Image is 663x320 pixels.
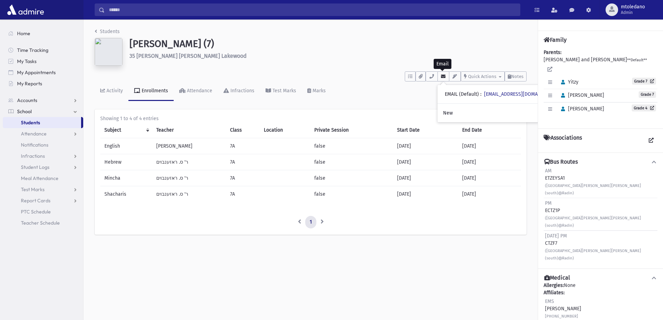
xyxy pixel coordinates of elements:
small: ([GEOGRAPHIC_DATA][PERSON_NAME][PERSON_NAME] (south)@Radin) [545,184,641,195]
a: View all Associations [645,134,657,147]
th: Class [226,122,260,138]
a: Grade 4 [632,104,656,111]
a: 1 [305,216,316,228]
div: Infractions [229,88,254,94]
span: School [17,108,32,115]
input: Search [105,3,520,16]
span: My Reports [17,80,42,87]
div: Showing 1 to 4 of 4 entries [100,115,521,122]
b: Affiliates: [544,290,565,296]
th: Start Date [393,122,458,138]
a: Infractions [218,81,260,101]
td: Hebrew [100,154,152,170]
span: Accounts [17,97,37,103]
span: Time Tracking [17,47,48,53]
td: false [310,154,393,170]
td: [DATE] [393,186,458,202]
a: Report Cards [3,195,83,206]
a: My Appointments [3,67,83,78]
span: Infractions [21,153,45,159]
h4: Bus Routes [544,158,578,166]
td: false [310,186,393,202]
a: School [3,106,83,117]
td: [DATE] [458,154,521,170]
img: eecbc093-5c5b-4937-9448-58c9d1860876 [95,38,123,66]
td: [DATE] [393,170,458,186]
a: Activity [95,81,128,101]
a: Test Marks [3,184,83,195]
span: Grade 7 [639,91,656,98]
td: false [310,170,393,186]
span: Attendance [21,131,47,137]
div: [PERSON_NAME] [545,298,581,320]
a: Teacher Schedule [3,217,83,228]
a: Infractions [3,150,83,162]
span: Students [21,119,40,126]
span: Student Logs [21,164,49,170]
td: 7A [226,170,260,186]
div: Marks [311,88,326,94]
span: Test Marks [21,186,45,193]
span: Report Cards [21,197,50,204]
td: ר' ס. ראזענבוים [152,186,226,202]
div: Enrollments [140,88,168,94]
a: Attendance [3,128,83,139]
span: EMS [545,298,554,304]
a: Notifications [3,139,83,150]
td: ר' ס. ראזענבוים [152,154,226,170]
td: [DATE] [458,186,521,202]
button: Medical [544,274,657,282]
span: Teacher Schedule [21,220,60,226]
small: [PHONE_NUMBER] [545,314,578,319]
button: Bus Routes [544,158,657,166]
h1: [PERSON_NAME] (7) [129,38,527,50]
span: Home [17,30,30,37]
span: [PERSON_NAME] [558,106,604,112]
span: Notifications [21,142,48,148]
span: My Appointments [17,69,56,76]
div: Email [434,59,451,69]
h4: Family [544,37,567,43]
a: Marks [302,81,331,101]
th: Private Session [310,122,393,138]
span: PM [545,200,552,206]
small: ([GEOGRAPHIC_DATA][PERSON_NAME][PERSON_NAME] (south)@Radin) [545,216,641,228]
th: Subject [100,122,152,138]
div: Test Marks [271,88,296,94]
img: AdmirePro [6,3,46,17]
div: CTZF7 [545,232,656,262]
div: [PERSON_NAME] and [PERSON_NAME] [544,49,657,123]
b: Allergies: [544,282,564,288]
h4: Associations [544,134,582,147]
h4: Medical [544,274,570,282]
td: Mincha [100,170,152,186]
a: Accounts [3,95,83,106]
a: Time Tracking [3,45,83,56]
td: Shacharis [100,186,152,202]
td: 7A [226,186,260,202]
span: [PERSON_NAME] [558,92,604,98]
button: Notes [505,71,527,81]
td: ר' ס. ראזענבוים [152,170,226,186]
button: Quick Actions [461,71,505,81]
a: New [437,107,565,119]
div: Attendance [186,88,212,94]
span: : [480,91,481,97]
a: Grade 7 [632,78,656,85]
td: false [310,138,393,154]
td: English [100,138,152,154]
span: My Tasks [17,58,37,64]
span: Admin [621,10,645,15]
td: [PERSON_NAME] [152,138,226,154]
td: [DATE] [458,170,521,186]
a: My Reports [3,78,83,89]
div: Activity [105,88,123,94]
th: End Date [458,122,521,138]
a: [EMAIL_ADDRESS][DOMAIN_NAME] [484,91,559,97]
span: Notes [511,74,523,79]
div: EMAIL (Default) [445,91,559,98]
b: Parents: [544,49,561,55]
span: PTC Schedule [21,209,51,215]
td: 7A [226,154,260,170]
a: Enrollments [128,81,174,101]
